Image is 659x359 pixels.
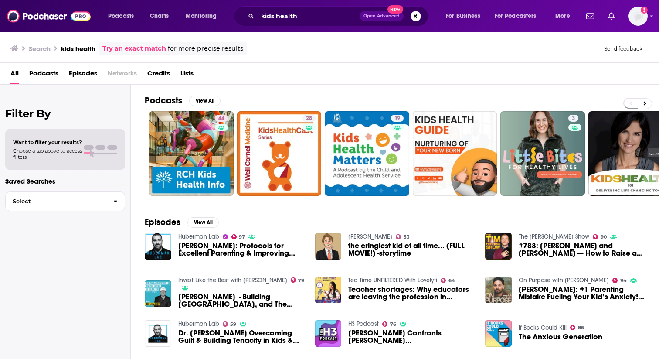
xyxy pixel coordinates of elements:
h2: Episodes [145,217,180,228]
a: 76 [382,321,396,327]
a: Joe Liemandt - Building Alpha School, and The Future of Education [145,280,171,307]
button: open menu [440,9,491,23]
span: For Podcasters [495,10,537,22]
span: #788: [PERSON_NAME] and [PERSON_NAME] — How to Raise a Sovereign Child, A Freedom-Maximizing Appr... [519,242,645,257]
a: Ethan Confronts Oli London [348,329,475,344]
span: Charts [150,10,169,22]
span: Want to filter your results? [13,139,82,145]
span: Podcasts [29,66,58,84]
button: Send feedback [601,45,645,52]
img: The Anxious Generation [485,320,512,347]
span: for more precise results [168,44,243,54]
span: More [555,10,570,22]
a: PodcastsView All [145,95,221,106]
a: Huberman Lab [178,320,219,328]
img: Podchaser - Follow, Share and Rate Podcasts [7,8,91,24]
a: Show notifications dropdown [605,9,618,24]
span: [PERSON_NAME] - Building [GEOGRAPHIC_DATA], and The Future of Education [178,293,305,308]
a: 19 [325,111,409,196]
a: 53 [396,234,410,239]
a: Tea Time UNFILTERED With Lovelyti [348,277,437,284]
a: #788: Naval Ravikant and Aaron Stupple — How to Raise a Sovereign Child, A Freedom-Maximizing App... [519,242,645,257]
a: 97 [231,234,245,239]
span: 76 [390,322,396,326]
a: The Tim Ferriss Show [519,233,589,240]
a: EpisodesView All [145,217,219,228]
a: Episodes [69,66,97,84]
a: All [10,66,19,84]
a: Dr. Becky Kennedy_ Overcoming Guilt & Building Tenacity in Kids & Adults [178,329,305,344]
svg: Add a profile image [641,7,648,14]
span: Podcasts [108,10,134,22]
a: 3 [568,115,578,122]
div: Search podcasts, credits, & more... [242,6,437,26]
a: Dr. Becky Kennedy: Protocols for Excellent Parenting & Improving Relationships of All Kinds [145,233,171,260]
img: Teacher shortages: Why educators are leaving the profession in droves~ Spotify Live Call In Show! [315,277,342,303]
span: Monitoring [186,10,217,22]
span: 59 [230,322,236,326]
a: 19 [391,115,404,122]
button: open menu [102,9,145,23]
a: 86 [570,325,584,330]
a: the cringiest kid of all time... (FULL MOVIE!) -storytime [315,233,342,260]
a: Dr. Becky Kennedy_ Overcoming Guilt & Building Tenacity in Kids & Adults [145,320,171,347]
a: 64 [441,278,455,283]
button: View All [189,96,221,106]
img: Ethan Confronts Oli London [315,320,342,347]
p: Saved Searches [5,177,125,185]
a: The Anxious Generation [519,333,602,341]
button: open menu [489,9,549,23]
span: 86 [578,326,584,330]
a: Invest Like the Best with Patrick O'Shaughnessy [178,277,287,284]
span: Logged in as rgertner [628,7,648,26]
span: Networks [108,66,137,84]
a: H3 Podcast [348,320,379,328]
img: User Profile [628,7,648,26]
a: Dr. Becky Kennedy: Protocols for Excellent Parenting & Improving Relationships of All Kinds [178,242,305,257]
a: Joe Liemandt - Building Alpha School, and The Future of Education [178,293,305,308]
button: Show profile menu [628,7,648,26]
span: [PERSON_NAME]: #1 Parenting Mistake Fueling Your Kid’s Anxiety! Follow THIS Proven Framework to R... [519,286,645,301]
span: 44 [218,114,224,123]
span: 3 [572,114,575,123]
a: 79 [291,277,305,283]
span: [PERSON_NAME]: Protocols for Excellent Parenting & Improving Relationships of All Kinds [178,242,305,257]
img: #788: Naval Ravikant and Aaron Stupple — How to Raise a Sovereign Child, A Freedom-Maximizing App... [485,233,512,260]
a: On Purpose with Jay Shetty [519,277,609,284]
a: If Books Could Kill [519,324,567,332]
span: 53 [404,235,410,239]
h2: Filter By [5,107,125,120]
button: Open AdvancedNew [360,11,404,21]
a: Dr. Becky Kennedy: #1 Parenting Mistake Fueling Your Kid’s Anxiety! Follow THIS Proven Framework ... [519,286,645,301]
span: 79 [298,279,304,283]
a: 59 [223,321,237,327]
span: [PERSON_NAME] Confronts [PERSON_NAME][GEOGRAPHIC_DATA] [348,329,475,344]
a: Huberman Lab [178,233,219,240]
a: Charts [144,9,174,23]
h3: kids health [61,44,95,53]
span: Dr. [PERSON_NAME] Overcoming Guilt & Building Tenacity in Kids & Adults [178,329,305,344]
a: 94 [612,278,627,283]
a: 28 [302,115,316,122]
span: 19 [394,114,400,123]
a: 3 [500,111,585,196]
a: Credits [147,66,170,84]
a: Connor Pugs [348,233,392,240]
button: open menu [549,9,581,23]
a: 44 [149,111,234,196]
a: Try an exact match [102,44,166,54]
button: View All [187,217,219,228]
a: the cringiest kid of all time... (FULL MOVIE!) -storytime [348,242,475,257]
a: Teacher shortages: Why educators are leaving the profession in droves~ Spotify Live Call In Show! [348,286,475,301]
span: Open Advanced [363,14,400,18]
span: For Business [446,10,480,22]
span: 28 [306,114,312,123]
